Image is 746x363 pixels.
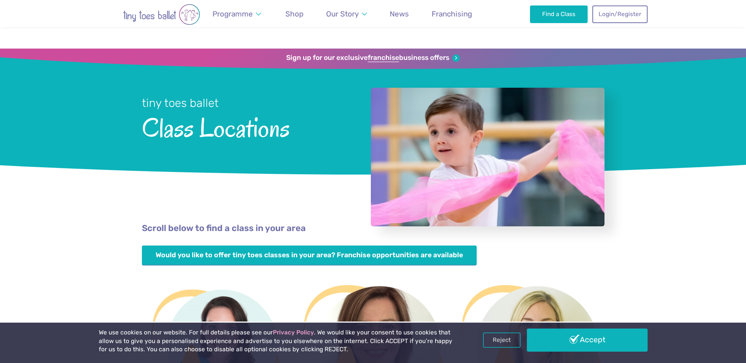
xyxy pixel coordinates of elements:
[432,9,472,18] span: Franchising
[99,4,224,25] img: tiny toes ballet
[285,9,303,18] span: Shop
[326,9,359,18] span: Our Story
[390,9,409,18] span: News
[592,5,647,23] a: Login/Register
[282,5,307,23] a: Shop
[142,111,350,143] span: Class Locations
[530,5,588,23] a: Find a Class
[273,329,314,336] a: Privacy Policy
[368,54,399,62] strong: franchise
[527,329,648,351] a: Accept
[142,96,219,110] small: tiny toes ballet
[212,9,253,18] span: Programme
[286,54,460,62] a: Sign up for our exclusivefranchisebusiness offers
[322,5,370,23] a: Our Story
[483,332,521,347] a: Reject
[99,329,456,354] p: We use cookies on our website. For full details please see our . We would like your consent to us...
[142,222,604,235] p: Scroll below to find a class in your area
[142,246,477,265] a: Would you like to offer tiny toes classes in your area? Franchise opportunities are available
[386,5,413,23] a: News
[428,5,476,23] a: Franchising
[209,5,265,23] a: Programme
